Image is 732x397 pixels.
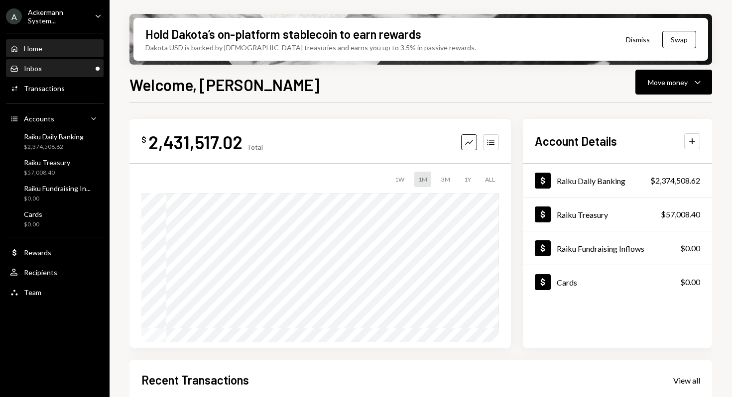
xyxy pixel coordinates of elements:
div: Team [24,288,41,297]
button: Dismiss [613,28,662,51]
div: Raiku Daily Banking [24,132,84,141]
div: $57,008.40 [24,169,70,177]
a: Raiku Treasury$57,008.40 [6,155,104,179]
div: $2,374,508.62 [650,175,700,187]
div: View all [673,376,700,386]
a: Home [6,39,104,57]
div: $0.00 [680,276,700,288]
div: Transactions [24,84,65,93]
div: $0.00 [24,195,91,203]
div: Raiku Fundraising Inflows [557,244,644,253]
div: 1Y [460,172,475,187]
div: $0.00 [680,242,700,254]
div: Raiku Treasury [557,210,608,219]
a: Transactions [6,79,104,97]
a: View all [673,375,700,386]
a: Raiku Fundraising In...$0.00 [6,181,104,205]
div: Inbox [24,64,42,73]
a: Raiku Fundraising Inflows$0.00 [523,231,712,265]
div: $ [141,135,146,145]
div: $57,008.40 [661,208,700,220]
a: Raiku Daily Banking$2,374,508.62 [6,129,104,153]
div: Cards [557,278,577,287]
h1: Welcome, [PERSON_NAME] [129,75,320,95]
a: Cards$0.00 [523,265,712,298]
div: Ackermann System... [28,8,87,25]
div: Raiku Daily Banking [557,176,625,186]
a: Accounts [6,109,104,127]
div: $2,374,508.62 [24,143,84,151]
a: Inbox [6,59,104,77]
div: 2,431,517.02 [148,131,243,153]
a: Recipients [6,263,104,281]
div: Recipients [24,268,57,277]
div: 1M [414,172,431,187]
div: Rewards [24,248,51,257]
a: Team [6,283,104,301]
button: Swap [662,31,696,48]
a: Rewards [6,243,104,261]
div: Hold Dakota’s on-platform stablecoin to earn rewards [145,26,421,42]
a: Raiku Daily Banking$2,374,508.62 [523,164,712,197]
h2: Account Details [535,133,617,149]
div: A [6,8,22,24]
div: ALL [481,172,499,187]
div: $0.00 [24,220,42,229]
div: Raiku Fundraising In... [24,184,91,193]
div: 3M [437,172,454,187]
h2: Recent Transactions [141,372,249,388]
div: Cards [24,210,42,218]
div: Dakota USD is backed by [DEMOGRAPHIC_DATA] treasuries and earns you up to 3.5% in passive rewards. [145,42,476,53]
a: Raiku Treasury$57,008.40 [523,198,712,231]
div: 1W [391,172,408,187]
div: Move money [648,77,688,88]
button: Move money [635,70,712,95]
div: Accounts [24,114,54,123]
div: Total [246,143,263,151]
div: Raiku Treasury [24,158,70,167]
div: Home [24,44,42,53]
a: Cards$0.00 [6,207,104,231]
